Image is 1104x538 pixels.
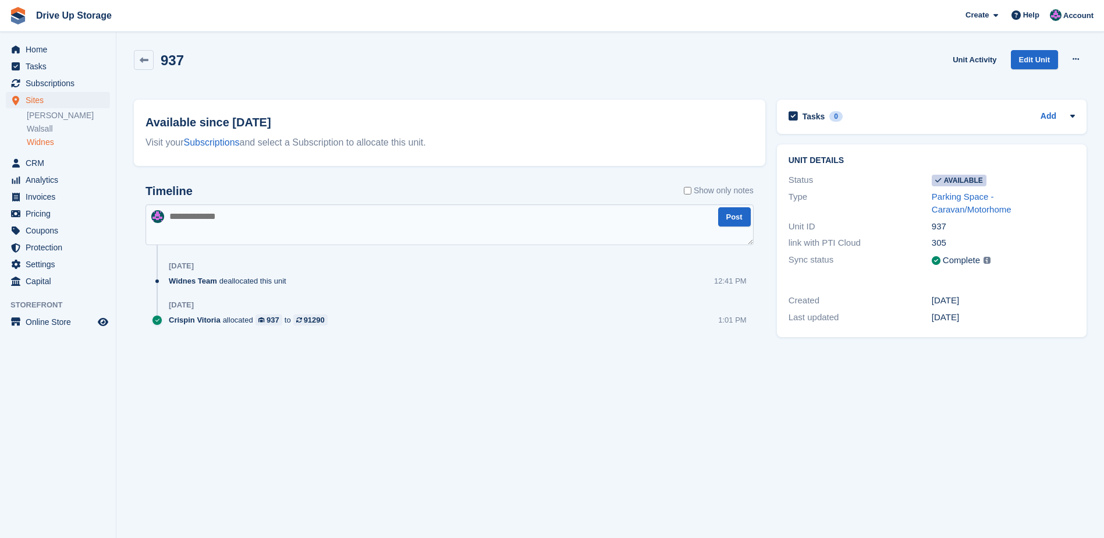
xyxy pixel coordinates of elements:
[26,206,95,222] span: Pricing
[9,7,27,24] img: stora-icon-8386f47178a22dfd0bd8f6a31ec36ba5ce8667c1dd55bd0f319d3a0aa187defe.svg
[789,174,932,187] div: Status
[829,111,843,122] div: 0
[932,236,1075,250] div: 305
[789,220,932,233] div: Unit ID
[789,311,932,324] div: Last updated
[161,52,184,68] h2: 937
[26,58,95,75] span: Tasks
[6,75,110,91] a: menu
[304,314,325,325] div: 91290
[26,314,95,330] span: Online Store
[984,257,991,264] img: icon-info-grey-7440780725fd019a000dd9b08b2336e03edf1995a4989e88bcd33f0948082b44.svg
[31,6,116,25] a: Drive Up Storage
[932,294,1075,307] div: [DATE]
[6,92,110,108] a: menu
[718,314,746,325] div: 1:01 PM
[1023,9,1039,21] span: Help
[1063,10,1094,22] span: Account
[26,256,95,272] span: Settings
[6,189,110,205] a: menu
[932,220,1075,233] div: 937
[6,314,110,330] a: menu
[267,314,279,325] div: 937
[6,155,110,171] a: menu
[26,222,95,239] span: Coupons
[169,275,292,286] div: deallocated this unit
[184,137,240,147] a: Subscriptions
[6,273,110,289] a: menu
[6,222,110,239] a: menu
[293,314,328,325] a: 91290
[96,315,110,329] a: Preview store
[145,114,754,131] h2: Available since [DATE]
[932,192,1011,215] a: Parking Space - Caravan/Motorhome
[169,300,194,310] div: [DATE]
[26,172,95,188] span: Analytics
[789,236,932,250] div: link with PTI Cloud
[965,9,989,21] span: Create
[6,41,110,58] a: menu
[803,111,825,122] h2: Tasks
[145,136,754,150] div: Visit your and select a Subscription to allocate this unit.
[718,207,751,226] button: Post
[1011,50,1058,69] a: Edit Unit
[1050,9,1062,21] img: Andy
[932,311,1075,324] div: [DATE]
[6,256,110,272] a: menu
[789,294,932,307] div: Created
[26,75,95,91] span: Subscriptions
[789,190,932,217] div: Type
[789,253,932,268] div: Sync status
[26,189,95,205] span: Invoices
[26,92,95,108] span: Sites
[169,261,194,271] div: [DATE]
[6,58,110,75] a: menu
[948,50,1001,69] a: Unit Activity
[943,254,980,267] div: Complete
[789,156,1075,165] h2: Unit details
[932,175,986,186] span: Available
[27,137,110,148] a: Widnes
[1041,110,1056,123] a: Add
[6,206,110,222] a: menu
[145,185,193,198] h2: Timeline
[27,110,110,121] a: [PERSON_NAME]
[26,41,95,58] span: Home
[151,210,164,223] img: Andy
[26,273,95,289] span: Capital
[169,314,221,325] span: Crispin Vitoria
[26,155,95,171] span: CRM
[26,239,95,256] span: Protection
[684,185,754,197] label: Show only notes
[714,275,747,286] div: 12:41 PM
[169,314,333,325] div: allocated to
[255,314,282,325] a: 937
[684,185,691,197] input: Show only notes
[169,275,217,286] span: Widnes Team
[10,299,116,311] span: Storefront
[27,123,110,134] a: Walsall
[6,239,110,256] a: menu
[6,172,110,188] a: menu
